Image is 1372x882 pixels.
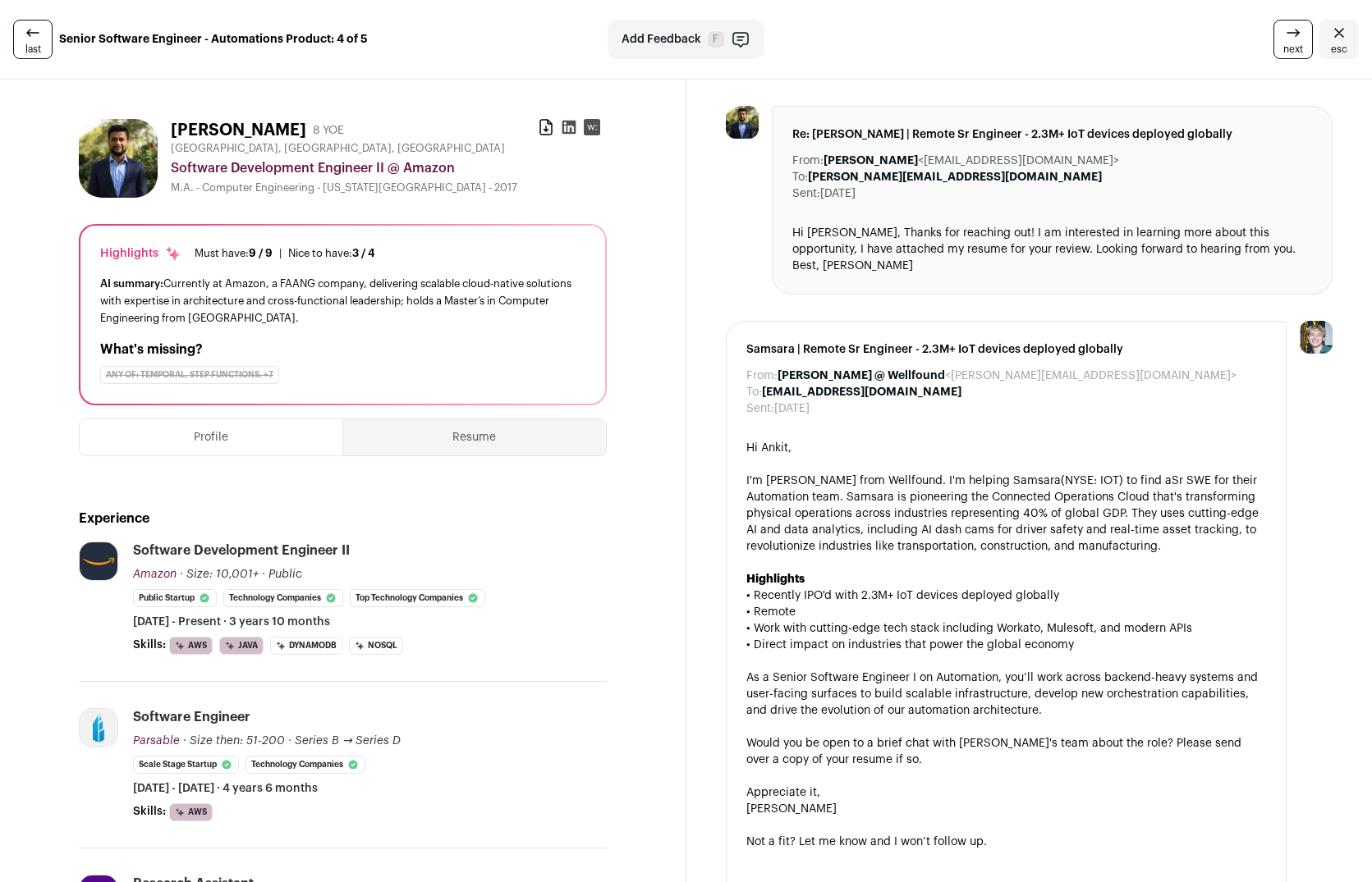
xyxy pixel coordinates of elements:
[133,542,350,560] div: Software Development Engineer II
[746,368,778,384] dt: From:
[792,169,808,185] dt: To:
[746,341,1267,358] span: Samsara | Remote Sr Engineer - 2.3M+ IoT devices deployed globally
[195,247,273,260] div: Must have:
[80,419,342,455] button: Profile
[180,569,259,580] span: · Size: 10,001+
[343,419,605,455] button: Resume
[349,637,403,655] li: NoSQL
[245,756,365,774] li: Technology Companies
[778,370,945,382] b: [PERSON_NAME] @ Wellfound
[746,574,805,585] strong: Highlights
[313,122,344,139] div: 8 YOE
[223,589,343,607] li: Technology Companies
[59,31,368,48] strong: Senior Software Engineer - Automations Product: 4 of 5
[133,780,318,797] span: [DATE] - [DATE] · 4 years 6 months
[352,248,375,258] span: 3 / 4
[133,803,166,820] span: Skills:
[133,756,239,774] li: Scale Stage Startup
[100,366,279,384] div: Any of: Temporal, Step Functions, +7
[824,153,1119,169] dd: <[EMAIL_ADDRESS][DOMAIN_NAME]>
[746,735,1267,768] div: Would you be open to a brief chat with [PERSON_NAME]'s team about the role? Please send over a co...
[169,803,213,821] li: AWS
[171,158,607,178] div: Software Development Engineer II @ Amazon
[80,542,117,580] img: e36df5e125c6fb2c61edd5a0d3955424ed50ce57e60c515fc8d516ef803e31c7.jpg
[133,569,177,580] span: Amazon
[1319,20,1359,59] a: Close
[792,225,1313,274] div: Hi [PERSON_NAME], Thanks for reaching out! I am interested in learning more about this opportunit...
[622,31,701,48] span: Add Feedback
[778,368,1237,384] dd: <[PERSON_NAME][EMAIL_ADDRESS][DOMAIN_NAME]>
[13,20,53,59] a: last
[80,709,117,747] img: 2378656a21e282b4f010fa90aaae6a6114111649af2d0549f1022409312b6e00.jpg
[1331,43,1347,56] span: esc
[824,155,918,167] b: [PERSON_NAME]
[25,43,41,56] span: last
[792,126,1313,143] span: Re: [PERSON_NAME] | Remote Sr Engineer - 2.3M+ IoT devices deployed globally
[268,569,302,580] span: Public
[746,637,1267,653] div: • Direct impact on industries that power the global economy
[1300,321,1333,354] img: 6494470-medium_jpg
[169,637,213,655] li: AWS
[1061,475,1172,487] span: (NYSE: IOT) to find a
[171,119,306,142] h1: [PERSON_NAME]
[100,340,585,359] h2: What's missing?
[183,735,285,747] span: · Size then: 51-200
[746,440,1267,456] div: Hi Ankit,
[746,801,1267,817] div: [PERSON_NAME]
[79,119,158,198] img: 3c23ec05da3068225d3e92f0777d5c055f59c10ff04952a2d02a1b242a303008.jpg
[295,735,401,747] span: Series B → Series D
[262,566,265,583] span: ·
[792,153,824,169] dt: From:
[100,278,163,289] span: AI summary:
[100,245,181,262] div: Highlights
[288,733,291,749] span: ·
[171,142,505,155] span: [GEOGRAPHIC_DATA], [GEOGRAPHIC_DATA], [GEOGRAPHIC_DATA]
[608,20,764,59] button: Add Feedback F
[792,185,820,202] dt: Sent:
[746,669,1267,719] div: As a Senior Software Engineer I on Automation, you’ll work across backend-heavy systems and user-...
[746,834,1267,850] div: Not a fit? Let me know and I won’t follow up.
[133,637,166,653] span: Skills:
[746,784,1267,801] div: Appreciate it,
[171,181,607,194] div: M.A. - Computer Engineering - [US_STATE][GEOGRAPHIC_DATA] - 2017
[270,637,342,655] li: DynamoDB
[726,106,759,139] img: 3c23ec05da3068225d3e92f0777d5c055f59c10ff04952a2d02a1b242a303008.jpg
[746,604,1267,620] div: • Remote
[133,614,330,630] span: [DATE] - Present · 3 years 10 months
[1283,43,1303,56] span: next
[133,735,180,747] span: Parsable
[288,247,375,260] div: Nice to have:
[219,637,264,655] li: Java
[746,400,774,417] dt: Sent:
[249,248,273,258] span: 9 / 9
[774,400,810,417] dd: [DATE]
[746,620,1267,637] div: • Work with cutting-edge tech stack including Workato, Mulesoft, and modern APIs
[820,185,856,202] dd: [DATE]
[100,275,585,327] div: Currently at Amazon, a FAANG company, delivering scalable cloud-native solutions with expertise i...
[1273,20,1313,59] a: next
[746,587,1267,604] div: • Recently IPO'd with 2.3M+ IoT devices deployed globally
[708,31,724,48] span: F
[133,589,217,607] li: Public Startup
[746,384,762,400] dt: To:
[195,247,375,260] ul: |
[808,171,1102,183] b: [PERSON_NAME][EMAIL_ADDRESS][DOMAIN_NAME]
[79,509,607,528] h2: Experience
[746,473,1267,555] div: I'm [PERSON_NAME] from Wellfound. I'm helping Samsara Sr SWE for their Automation team. Samsara i...
[762,386,961,398] b: [EMAIL_ADDRESS][DOMAIN_NAME]
[133,708,250,726] div: Software Engineer
[350,589,485,607] li: Top Technology Companies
